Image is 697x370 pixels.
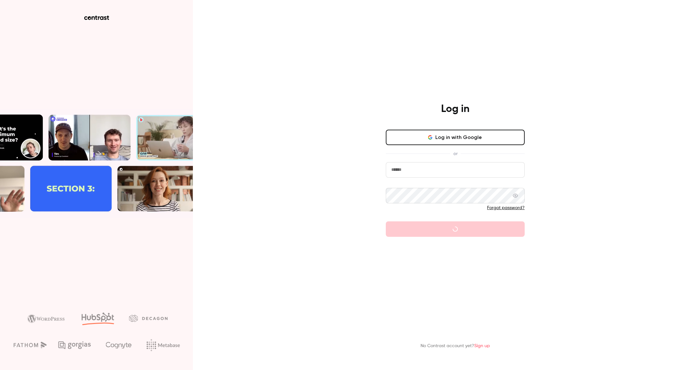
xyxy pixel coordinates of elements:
button: Log in with Google [386,130,525,145]
a: Sign up [474,344,490,348]
span: or [450,150,461,157]
a: Forgot password? [487,206,525,210]
p: No Contrast account yet? [421,343,490,349]
h4: Log in [441,103,469,116]
img: decagon [129,315,167,322]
